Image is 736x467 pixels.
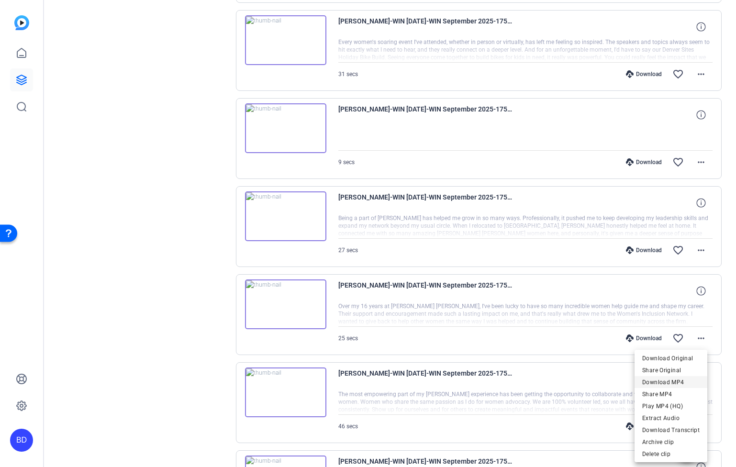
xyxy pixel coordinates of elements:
[642,400,700,411] span: Play MP4 (HQ)
[642,424,700,435] span: Download Transcript
[642,364,700,376] span: Share Original
[642,376,700,388] span: Download MP4
[642,448,700,459] span: Delete clip
[642,352,700,364] span: Download Original
[642,388,700,400] span: Share MP4
[642,412,700,423] span: Extract Audio
[642,436,700,447] span: Archive clip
